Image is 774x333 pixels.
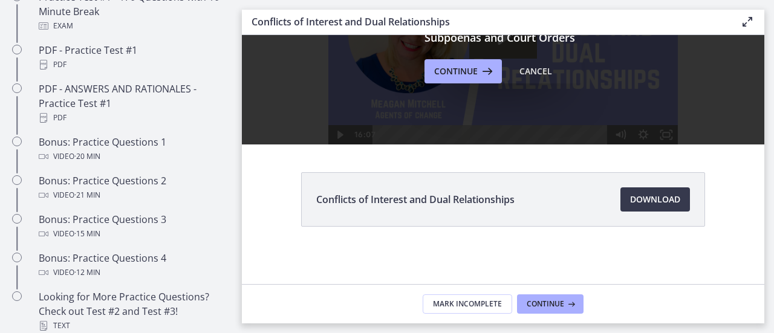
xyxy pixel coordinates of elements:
[510,59,562,83] button: Cancel
[423,294,512,314] button: Mark Incomplete
[620,187,690,212] a: Download
[367,177,390,196] button: Mute
[433,299,502,309] span: Mark Incomplete
[39,57,227,72] div: PDF
[413,177,436,196] button: Fullscreen
[74,149,100,164] span: · 20 min
[39,265,227,280] div: Video
[39,173,227,202] div: Bonus: Practice Questions 2
[39,227,227,241] div: Video
[74,188,100,202] span: · 21 min
[39,251,227,280] div: Bonus: Practice Questions 4
[527,299,564,309] span: Continue
[39,212,227,241] div: Bonus: Practice Questions 3
[424,59,502,83] button: Continue
[39,188,227,202] div: Video
[39,43,227,72] div: PDF - Practice Test #1
[316,192,515,207] span: Conflicts of Interest and Dual Relationships
[39,289,227,333] div: Looking for More Practice Questions? Check out Test #2 and Test #3!
[390,177,413,196] button: Show settings menu
[39,19,227,33] div: Exam
[227,66,296,110] button: Play Video: cthlvd1d06jc72h4kvd0.mp4
[140,177,362,196] div: Playbar
[434,64,478,79] span: Continue
[74,227,100,241] span: · 15 min
[424,30,582,45] h3: Subpoenas and Court Orders
[39,318,227,333] div: Text
[252,15,721,29] h3: Conflicts of Interest and Dual Relationships
[74,265,100,280] span: · 12 min
[517,294,584,314] button: Continue
[630,192,680,207] span: Download
[39,149,227,164] div: Video
[39,135,227,164] div: Bonus: Practice Questions 1
[39,82,227,125] div: PDF - ANSWERS AND RATIONALES - Practice Test #1
[519,64,552,79] div: Cancel
[86,177,109,196] button: Play Video
[39,111,227,125] div: PDF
